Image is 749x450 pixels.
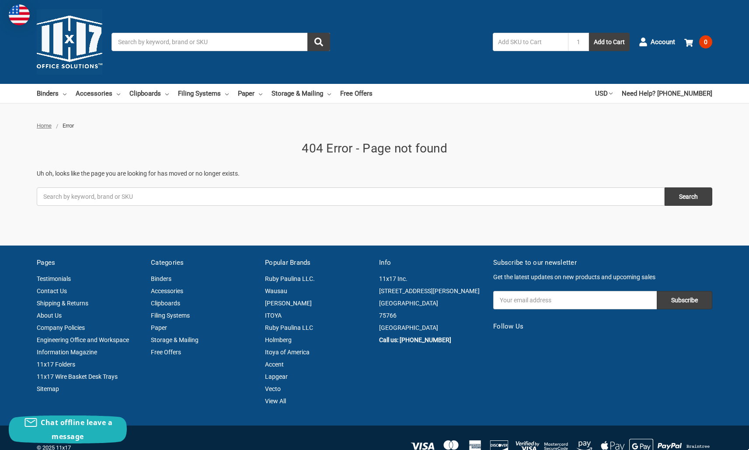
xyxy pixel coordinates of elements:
button: Chat offline leave a message [9,415,127,443]
a: Accessories [151,287,183,294]
input: Add SKU to Cart [493,33,568,51]
h1: 404 Error - Page not found [37,139,712,158]
a: Storage & Mailing [151,336,199,343]
input: Subscribe [657,291,712,309]
a: Free Offers [151,349,181,356]
a: Sitemap [37,385,59,392]
a: Storage & Mailing [272,84,331,103]
a: Binders [37,84,66,103]
input: Search by keyword, brand or SKU [37,187,665,206]
p: Uh oh, looks like the page you are looking for has moved or no longer exists. [37,169,712,178]
input: Search by keyword, brand or SKU [111,33,330,51]
a: Holmberg [265,336,292,343]
input: Search [665,187,712,206]
h5: Info [379,258,484,268]
a: Engineering Office and Workspace Information Magazine [37,336,129,356]
h5: Subscribe to our newsletter [493,258,712,268]
h5: Categories [151,258,256,268]
a: Ruby Paulina LLC. [265,275,315,282]
a: Wausau [265,287,287,294]
span: Account [651,37,675,47]
a: Accent [265,361,284,368]
h5: Follow Us [493,322,712,332]
a: About Us [37,312,62,319]
address: 11x17 Inc. [STREET_ADDRESS][PERSON_NAME] [GEOGRAPHIC_DATA] 75766 [GEOGRAPHIC_DATA] [379,273,484,334]
a: [PERSON_NAME] [265,300,312,307]
a: Filing Systems [178,84,229,103]
a: Lapgear [265,373,288,380]
h5: Popular Brands [265,258,370,268]
a: 0 [684,31,712,53]
a: Contact Us [37,287,67,294]
img: duty and tax information for United States [9,4,30,25]
a: Call us: [PHONE_NUMBER] [379,336,451,343]
img: 11x17.com [37,9,102,75]
a: Vecto [265,385,281,392]
a: Itoya of America [265,349,310,356]
input: Your email address [493,291,657,309]
a: USD [595,84,613,103]
a: Clipboards [129,84,169,103]
a: Free Offers [340,84,373,103]
span: Chat offline leave a message [41,418,112,441]
span: Error [63,122,74,129]
a: 11x17 Wire Basket Desk Trays [37,373,118,380]
a: Need Help? [PHONE_NUMBER] [622,84,712,103]
a: Account [639,31,675,53]
a: Ruby Paulina LLC [265,324,313,331]
a: Binders [151,275,171,282]
a: Company Policies [37,324,85,331]
a: Paper [238,84,262,103]
a: Testimonials [37,275,71,282]
button: Add to Cart [589,33,630,51]
p: Get the latest updates on new products and upcoming sales [493,273,712,282]
a: ITOYA [265,312,282,319]
a: 11x17 Folders [37,361,75,368]
span: 0 [699,35,712,48]
h5: Pages [37,258,142,268]
a: Filing Systems [151,312,190,319]
a: Home [37,122,52,129]
a: Clipboards [151,300,180,307]
a: View All [265,398,286,405]
a: Shipping & Returns [37,300,88,307]
a: Accessories [76,84,120,103]
a: Paper [151,324,167,331]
